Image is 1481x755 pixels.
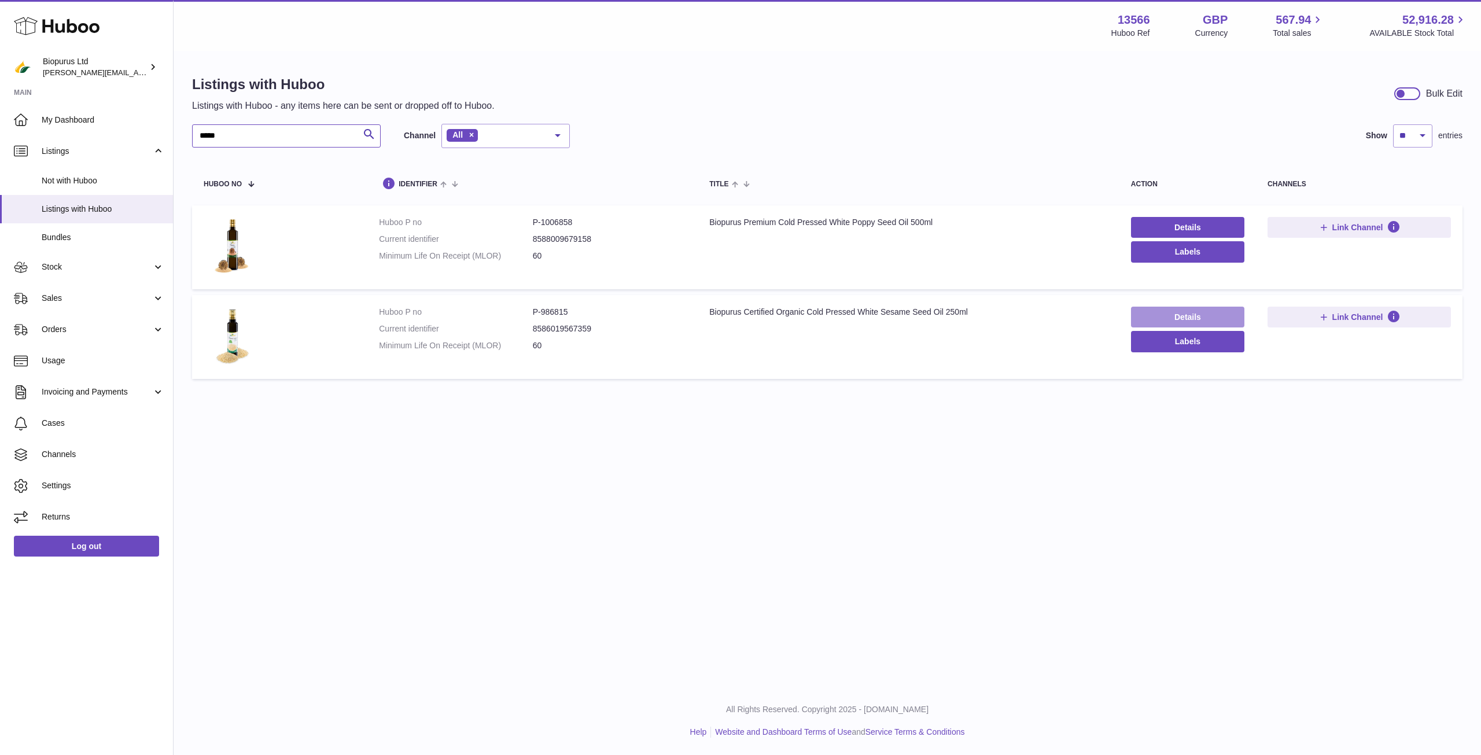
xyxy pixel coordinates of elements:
[1402,12,1454,28] span: 52,916.28
[14,58,31,76] img: peter@biopurus.co.uk
[1369,12,1467,39] a: 52,916.28 AVAILABLE Stock Total
[42,386,152,397] span: Invoicing and Payments
[379,234,533,245] dt: Current identifier
[690,727,707,736] a: Help
[1131,217,1244,238] a: Details
[42,204,164,215] span: Listings with Huboo
[399,181,437,188] span: identifier
[1273,28,1324,39] span: Total sales
[192,75,495,94] h1: Listings with Huboo
[192,100,495,112] p: Listings with Huboo - any items here can be sent or dropped off to Huboo.
[42,146,152,157] span: Listings
[379,217,533,228] dt: Huboo P no
[709,181,728,188] span: title
[1438,130,1462,141] span: entries
[533,217,687,228] dd: P-1006858
[865,727,965,736] a: Service Terms & Conditions
[1268,181,1451,188] div: channels
[533,340,687,351] dd: 60
[715,727,852,736] a: Website and Dashboard Terms of Use
[452,130,463,139] span: All
[711,727,964,738] li: and
[1131,331,1244,352] button: Labels
[533,307,687,318] dd: P-986815
[709,217,1108,228] div: Biopurus Premium Cold Pressed White Poppy Seed Oil 500ml
[1268,307,1451,327] button: Link Channel
[1332,312,1383,322] span: Link Channel
[533,251,687,262] dd: 60
[42,293,152,304] span: Sales
[533,323,687,334] dd: 8586019567359
[42,175,164,186] span: Not with Huboo
[1203,12,1228,28] strong: GBP
[42,355,164,366] span: Usage
[183,704,1472,715] p: All Rights Reserved. Copyright 2025 - [DOMAIN_NAME]
[1131,241,1244,262] button: Labels
[1369,28,1467,39] span: AVAILABLE Stock Total
[42,324,152,335] span: Orders
[1366,130,1387,141] label: Show
[42,480,164,491] span: Settings
[1273,12,1324,39] a: 567.94 Total sales
[1276,12,1311,28] span: 567.94
[42,449,164,460] span: Channels
[1131,307,1244,327] a: Details
[1426,87,1462,100] div: Bulk Edit
[204,217,261,275] img: Biopurus Premium Cold Pressed White Poppy Seed Oil 500ml
[379,323,533,334] dt: Current identifier
[43,56,147,78] div: Biopurus Ltd
[379,340,533,351] dt: Minimum Life On Receipt (MLOR)
[1131,181,1244,188] div: action
[404,130,436,141] label: Channel
[1195,28,1228,39] div: Currency
[204,307,261,364] img: Biopurus Certified Organic Cold Pressed White Sesame Seed Oil 250ml
[14,536,159,557] a: Log out
[533,234,687,245] dd: 8588009679158
[42,232,164,243] span: Bundles
[379,307,533,318] dt: Huboo P no
[43,68,232,77] span: [PERSON_NAME][EMAIL_ADDRESS][DOMAIN_NAME]
[42,418,164,429] span: Cases
[1118,12,1150,28] strong: 13566
[1111,28,1150,39] div: Huboo Ref
[204,181,242,188] span: Huboo no
[42,115,164,126] span: My Dashboard
[42,262,152,272] span: Stock
[1268,217,1451,238] button: Link Channel
[379,251,533,262] dt: Minimum Life On Receipt (MLOR)
[709,307,1108,318] div: Biopurus Certified Organic Cold Pressed White Sesame Seed Oil 250ml
[1332,222,1383,233] span: Link Channel
[42,511,164,522] span: Returns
